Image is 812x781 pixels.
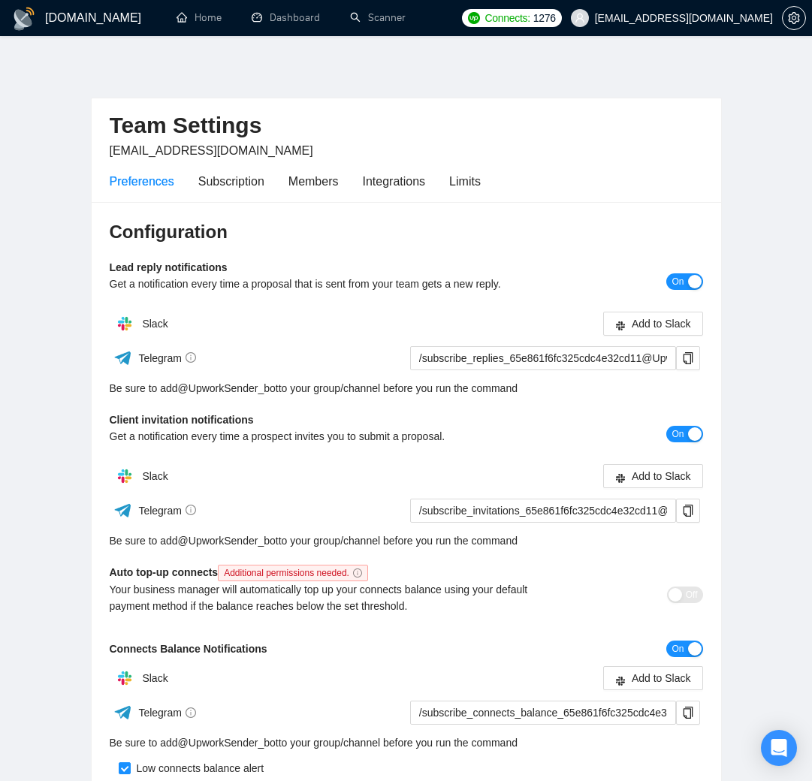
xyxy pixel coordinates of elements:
[615,472,626,484] span: slack
[252,11,320,24] a: dashboardDashboard
[110,380,703,397] div: Be sure to add to your group/channel before you run the command
[449,172,481,191] div: Limits
[110,414,254,426] b: Client invitation notifications
[131,760,264,776] div: Low connects balance alert
[186,707,196,718] span: info-circle
[353,568,362,577] span: info-circle
[138,352,196,364] span: Telegram
[178,734,279,751] a: @UpworkSender_bot
[632,468,691,484] span: Add to Slack
[110,663,140,693] img: hpQkSZIkSZIkSZIkSZIkSZIkSZIkSZIkSZIkSZIkSZIkSZIkSZIkSZIkSZIkSZIkSZIkSZIkSZIkSZIkSZIkSZIkSZIkSZIkS...
[672,641,684,657] span: On
[110,461,140,491] img: hpQkSZIkSZIkSZIkSZIkSZIkSZIkSZIkSZIkSZIkSZIkSZIkSZIkSZIkSZIkSZIkSZIkSZIkSZIkSZIkSZIkSZIkSZIkSZIkS...
[186,505,196,515] span: info-circle
[677,505,699,517] span: copy
[782,6,806,30] button: setting
[676,701,700,725] button: copy
[178,532,279,549] a: @UpworkSender_bot
[110,261,228,273] b: Lead reply notifications
[110,309,140,339] img: hpQkSZIkSZIkSZIkSZIkSZIkSZIkSZIkSZIkSZIkSZIkSZIkSZIkSZIkSZIkSZIkSZIkSZIkSZIkSZIkSZIkSZIkSZIkSZIkS...
[677,352,699,364] span: copy
[177,11,222,24] a: homeHome
[676,346,700,370] button: copy
[110,566,374,578] b: Auto top-up connects
[575,13,585,23] span: user
[142,470,168,482] span: Slack
[110,532,703,549] div: Be sure to add to your group/channel before you run the command
[110,110,703,141] h2: Team Settings
[350,11,406,24] a: searchScanner
[138,707,196,719] span: Telegram
[632,315,691,332] span: Add to Slack
[110,581,555,614] div: Your business manager will automatically top up your connects balance using your default payment ...
[138,505,196,517] span: Telegram
[110,734,703,751] div: Be sure to add to your group/channel before you run the command
[484,10,530,26] span: Connects:
[672,273,684,290] span: On
[761,730,797,766] div: Open Intercom Messenger
[363,172,426,191] div: Integrations
[686,587,698,603] span: Off
[198,172,264,191] div: Subscription
[110,220,703,244] h3: Configuration
[615,674,626,686] span: slack
[603,312,703,336] button: slackAdd to Slack
[677,707,699,719] span: copy
[142,672,168,684] span: Slack
[615,320,626,331] span: slack
[186,352,196,363] span: info-circle
[672,426,684,442] span: On
[110,172,174,191] div: Preferences
[110,276,555,292] div: Get a notification every time a proposal that is sent from your team gets a new reply.
[12,7,36,31] img: logo
[468,12,480,24] img: upwork-logo.png
[288,172,339,191] div: Members
[113,348,132,367] img: ww3wtPAAAAAElFTkSuQmCC
[113,501,132,520] img: ww3wtPAAAAAElFTkSuQmCC
[218,565,368,581] span: Additional permissions needed.
[110,643,267,655] b: Connects Balance Notifications
[783,12,805,24] span: setting
[676,499,700,523] button: copy
[113,703,132,722] img: ww3wtPAAAAAElFTkSuQmCC
[632,670,691,686] span: Add to Slack
[110,428,555,445] div: Get a notification every time a prospect invites you to submit a proposal.
[603,464,703,488] button: slackAdd to Slack
[533,10,556,26] span: 1276
[110,144,313,157] span: [EMAIL_ADDRESS][DOMAIN_NAME]
[603,666,703,690] button: slackAdd to Slack
[782,12,806,24] a: setting
[142,318,168,330] span: Slack
[178,380,279,397] a: @UpworkSender_bot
